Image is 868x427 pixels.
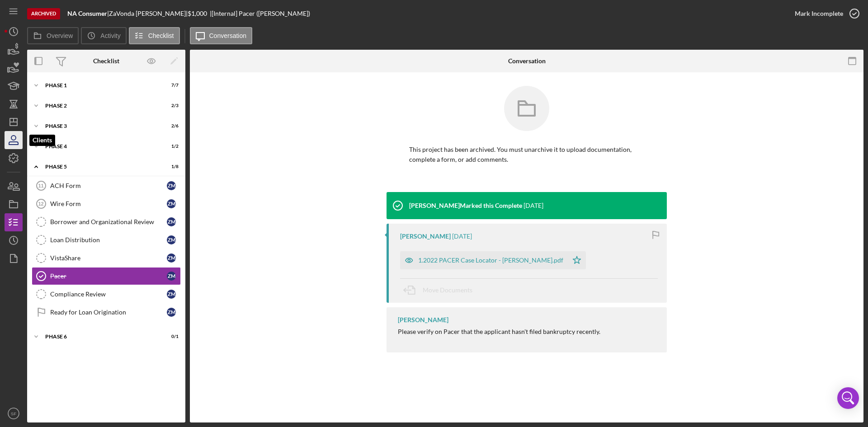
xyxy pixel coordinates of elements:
b: NA Consumer [67,9,107,17]
div: 1 / 2 [162,144,179,149]
div: Z M [167,217,176,226]
div: [PERSON_NAME] Marked this Complete [409,202,522,209]
div: Ready for Loan Origination [50,309,167,316]
div: $1,000 [188,10,210,17]
div: Phase 6 [45,334,156,339]
div: Z M [167,253,176,263]
a: 12Wire FormZM [32,195,181,213]
button: SF [5,404,23,422]
div: 1.2022 PACER Case Locator - [PERSON_NAME].pdf [418,257,563,264]
p: This project has been archived. You must unarchive it to upload documentation, complete a form, o... [409,145,644,165]
a: VistaShareZM [32,249,181,267]
div: Z M [167,235,176,244]
div: Z M [167,181,176,190]
div: Phase 5 [45,164,156,169]
tspan: 11 [38,183,43,188]
div: Phase 2 [45,103,156,108]
label: Conversation [209,32,247,39]
a: Loan DistributionZM [32,231,181,249]
label: Activity [100,32,120,39]
text: SF [11,411,16,416]
div: Pacer [50,272,167,280]
div: 2 / 6 [162,123,179,129]
div: | [67,10,109,17]
div: 0 / 1 [162,334,179,339]
time: 2022-04-13 20:57 [524,202,543,209]
a: Borrower and Organizational ReviewZM [32,213,181,231]
div: Please verify on Pacer that the applicant hasn't filed bankruptcy recently. [398,328,600,335]
div: Z M [167,272,176,281]
a: PacerZM [32,267,181,285]
div: 7 / 7 [162,83,179,88]
div: Phase 4 [45,144,156,149]
tspan: 12 [38,201,43,206]
div: Borrower and Organizational Review [50,218,167,225]
span: Move Documents [423,286,472,294]
time: 2022-04-13 20:57 [452,233,472,240]
button: Overview [27,27,79,44]
button: Move Documents [400,279,481,301]
button: 1.2022 PACER Case Locator - [PERSON_NAME].pdf [400,251,586,269]
div: VistaShare [50,254,167,262]
div: Compliance Review [50,291,167,298]
div: [PERSON_NAME] [400,233,451,240]
div: Z M [167,199,176,208]
div: [PERSON_NAME] [398,316,448,324]
label: Checklist [148,32,174,39]
div: ACH Form [50,182,167,189]
div: Loan Distribution [50,236,167,244]
div: Phase 3 [45,123,156,129]
button: Conversation [190,27,253,44]
button: Activity [81,27,126,44]
div: Archived [27,8,60,19]
button: Checklist [129,27,180,44]
div: | [Internal] Pacer ([PERSON_NAME]) [210,10,310,17]
div: Open Intercom Messenger [837,387,859,409]
div: Phase 1 [45,83,156,88]
div: 2 / 3 [162,103,179,108]
div: Wire Form [50,200,167,207]
a: Compliance ReviewZM [32,285,181,303]
label: Overview [47,32,73,39]
div: Mark Incomplete [795,5,843,23]
div: Conversation [508,57,546,65]
div: 1 / 8 [162,164,179,169]
div: Z M [167,290,176,299]
div: ZaVonda [PERSON_NAME] | [109,10,188,17]
div: Checklist [93,57,119,65]
button: Mark Incomplete [786,5,863,23]
a: Ready for Loan OriginationZM [32,303,181,321]
a: 11ACH FormZM [32,177,181,195]
div: Z M [167,308,176,317]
